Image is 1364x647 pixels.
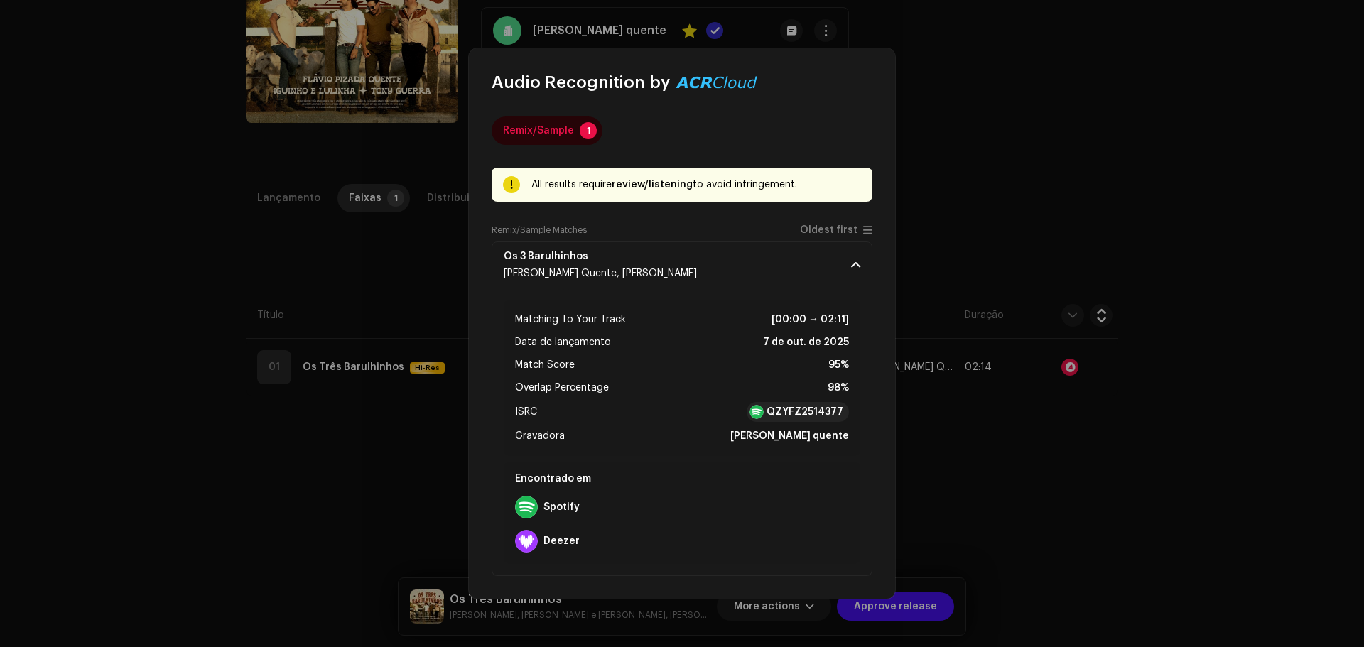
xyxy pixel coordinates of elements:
span: Match Score [515,357,575,374]
div: All results require to avoid infringement. [531,176,861,193]
span: Audio Recognition by [492,71,670,94]
strong: Spotify [543,501,580,513]
strong: 95% [828,357,849,374]
span: ISRC [515,403,537,420]
span: Matching To Your Track [515,311,626,328]
strong: Os 3 Barulhinhos [504,251,588,262]
strong: review/listening [612,180,693,190]
strong: [PERSON_NAME] quente [730,428,849,445]
span: Gravadora [515,428,565,445]
div: Encontrado em [509,467,855,490]
p-togglebutton: Oldest first [800,224,872,236]
span: Oldest first [800,225,857,236]
span: Data de lançamento [515,334,611,351]
strong: QZYFZ2514377 [767,405,843,419]
p-badge: 1 [580,122,597,139]
div: Remix/Sample [503,116,574,145]
strong: 7 de out. de 2025 [763,334,849,351]
span: Overlap Percentage [515,379,609,396]
p-accordion-header: Os 3 Barulhinhos[PERSON_NAME] Quente, [PERSON_NAME] [492,241,872,288]
span: Os 3 Barulhinhos [504,251,697,262]
strong: [00:00 → 02:11] [772,311,849,328]
span: Flávio Pizada Quente, Flavinho [504,268,697,278]
p-accordion-content: Os 3 Barulhinhos[PERSON_NAME] Quente, [PERSON_NAME] [492,288,872,576]
strong: 98% [828,379,849,396]
label: Remix/Sample Matches [492,224,587,236]
strong: Deezer [543,535,580,547]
